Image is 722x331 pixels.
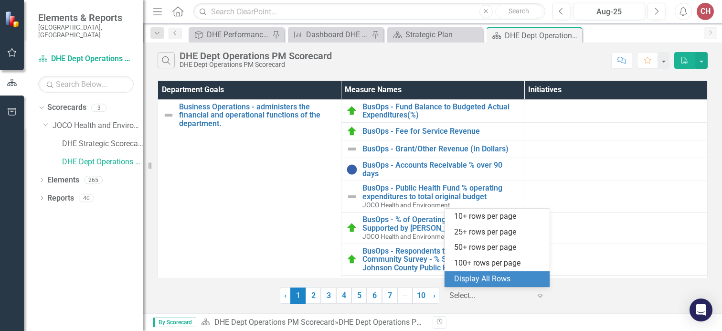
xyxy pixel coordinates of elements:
[38,53,134,64] a: DHE Dept Operations PM Scorecard
[214,318,335,327] a: DHE Dept Operations PM Scorecard
[346,143,358,155] img: Not Defined
[193,3,545,20] input: Search ClearPoint...
[38,23,134,39] small: [GEOGRAPHIC_DATA], [GEOGRAPHIC_DATA]
[362,145,520,153] a: BusOps - Grant/Other Revenue (In Dollars)
[362,103,520,119] a: BusOps - Fund Balance to Budgeted Actual Expenditures(%)
[362,247,520,272] a: BusOps - Respondents to the Johnson County Community Survey - % Satisfied with Johnson County Pub...
[79,194,94,202] div: 40
[341,244,524,275] td: Double-Click to Edit Right Click for Context Menu
[509,7,529,15] span: Search
[38,12,134,23] span: Elements & Reports
[362,127,520,136] a: BusOps - Fee for Service Revenue
[5,11,21,27] img: ClearPoint Strategy
[191,29,270,41] a: DHE Performance Management Scorecard - Top Level
[505,30,580,42] div: DHE Dept Operations PM Scorecard
[346,126,358,137] img: On Target
[84,176,103,184] div: 265
[346,222,358,234] img: On Target
[284,291,287,300] span: ‹
[179,103,336,128] a: Business Operations - administers the financial and operational functions of the department.
[47,193,74,204] a: Reports
[290,29,369,41] a: Dashboard DHE PM
[62,139,143,149] a: DHE Strategic Scorecard-Current Year's Plan
[341,140,524,158] td: Double-Click to Edit Right Click for Context Menu
[306,288,321,304] a: 2
[341,99,524,122] td: Double-Click to Edit Right Click for Context Menu
[413,288,429,304] a: 10
[47,102,86,113] a: Scorecards
[495,5,543,18] button: Search
[454,274,544,285] div: Display All Rows
[362,215,520,232] a: BusOps - % of Operating Expenditures Supported by [PERSON_NAME] and Fee
[341,158,524,181] td: Double-Click to Edit Right Click for Context Menu
[454,211,544,222] div: 10+ rows per page
[207,29,270,41] div: DHE Performance Management Scorecard - Top Level
[697,3,714,20] button: CH
[454,242,544,253] div: 50+ rows per page
[454,258,544,269] div: 100+ rows per page
[290,288,306,304] span: 1
[180,51,332,61] div: DHE Dept Operations PM Scorecard
[576,6,642,18] div: Aug-25
[306,29,369,41] div: Dashboard DHE PM
[405,29,480,41] div: Strategic Plan
[62,157,143,168] a: DHE Dept Operations PM Scorecard
[346,191,358,203] img: Not Defined
[321,288,336,304] a: 3
[47,175,79,186] a: Elements
[573,3,645,20] button: Aug-25
[346,164,358,175] img: No Information
[53,120,143,131] a: JOCO Health and Environment
[336,288,351,304] a: 4
[180,61,332,68] div: DHE Dept Operations PM Scorecard
[346,105,358,117] img: On Target
[362,184,520,201] a: BusOps - Public Health Fund % operating expenditures to total original budget
[341,123,524,140] td: Double-Click to Edit Right Click for Context Menu
[153,318,196,327] span: By Scorecard
[367,288,382,304] a: 6
[91,104,106,112] div: 3
[690,299,712,321] div: Open Intercom Messenger
[362,161,520,178] a: BusOps - Accounts Receivable % over 90 days
[201,317,425,328] div: »
[163,109,174,121] img: Not Defined
[362,233,450,240] span: JOCO Health and Environment
[346,254,358,265] img: On Target
[454,227,544,238] div: 25+ rows per page
[433,291,435,300] span: ›
[38,76,134,93] input: Search Below...
[339,318,459,327] div: DHE Dept Operations PM Scorecard
[382,288,397,304] a: 7
[362,201,450,209] span: JOCO Health and Environment
[390,29,480,41] a: Strategic Plan
[351,288,367,304] a: 5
